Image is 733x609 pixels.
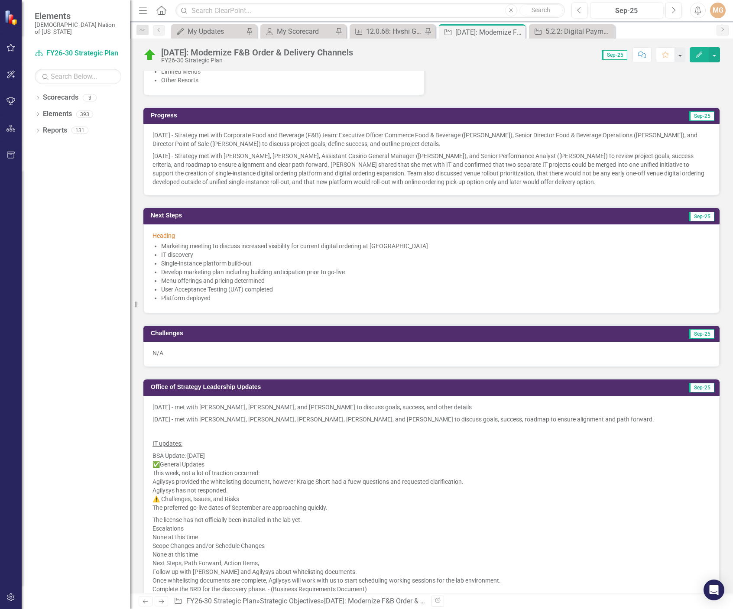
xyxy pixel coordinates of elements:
[161,268,710,276] li: Develop marketing plan including building anticipation prior to go-live
[76,110,93,118] div: 393
[35,11,121,21] span: Elements
[151,112,432,119] h3: Progress
[352,26,422,37] a: 12.0.68: Hvshi Gift Shop Inventory KPIs
[161,259,710,268] li: Single-instance platform build-out
[161,242,710,250] li: Marketing meeting to discuss increased visibility for current digital ordering at [GEOGRAPHIC_DATA]
[161,294,710,302] li: Platform deployed
[519,4,563,16] button: Search
[151,212,457,219] h3: Next Steps
[689,212,714,221] span: Sep-25
[83,94,97,101] div: 3
[689,111,714,121] span: Sep-25
[152,131,710,150] p: [DATE] - Strategy met with Corporate Food and Beverage (F&B) team: Executive Officer Commerce Foo...
[161,276,710,285] li: Menu offerings and pricing determined
[366,26,422,37] div: 12.0.68: Hvshi Gift Shop Inventory KPIs
[152,232,175,239] span: Heading
[532,6,550,13] span: Search
[593,6,660,16] div: Sep-25
[4,10,19,25] img: ClearPoint Strategy
[143,48,157,62] img: On Target
[43,93,78,103] a: Scorecards
[151,330,461,337] h3: Challenges
[152,413,710,425] p: [DATE] - met with [PERSON_NAME], [PERSON_NAME], [PERSON_NAME], [PERSON_NAME], and [PERSON_NAME] t...
[602,50,627,60] span: Sep-25
[173,26,244,37] a: My Updates
[35,69,121,84] input: Search Below...
[531,26,613,37] a: 5.2.2: Digital Payments
[152,150,710,186] p: [DATE] - Strategy met with [PERSON_NAME], [PERSON_NAME], Assistant Casino General Manager ([PERSO...
[161,57,353,64] div: FY26-30 Strategic Plan
[260,597,321,605] a: Strategic Objectives
[689,383,714,392] span: Sep-25
[35,21,121,36] small: [DEMOGRAPHIC_DATA] Nation of [US_STATE]
[152,450,710,514] p: BSA Update: [DATE] ✅General Updates This week, not a lot of traction occurred: Agilysys provided ...
[152,403,710,413] p: [DATE] - met with [PERSON_NAME], [PERSON_NAME], and [PERSON_NAME] to discuss goals, success, and ...
[545,26,613,37] div: 5.2.2: Digital Payments
[186,597,256,605] a: FY26-30 Strategic Plan
[324,597,475,605] div: [DATE]: Modernize F&B Order & Delivery Channels
[710,3,726,18] button: MG
[35,49,121,58] a: FY26-30 Strategic Plan
[590,3,663,18] button: Sep-25
[161,48,353,57] div: [DATE]: Modernize F&B Order & Delivery Channels
[455,27,523,38] div: [DATE]: Modernize F&B Order & Delivery Channels
[161,250,710,259] li: IT discovery
[151,384,606,390] h3: Office of Strategy Leadership Updates
[161,285,710,294] li: User Acceptance Testing (UAT) completed
[689,329,714,339] span: Sep-25
[263,26,333,37] a: My Scorecard
[174,596,425,606] div: » »
[161,76,415,84] li: Other Resorts
[152,349,710,357] p: N/A
[152,440,182,447] span: IT updates:
[704,580,724,600] div: Open Intercom Messenger
[188,26,244,37] div: My Updates
[277,26,333,37] div: My Scorecard
[43,109,72,119] a: Elements
[71,127,88,134] div: 131
[175,3,565,18] input: Search ClearPoint...
[161,67,415,76] li: Limited Menus
[43,126,67,136] a: Reports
